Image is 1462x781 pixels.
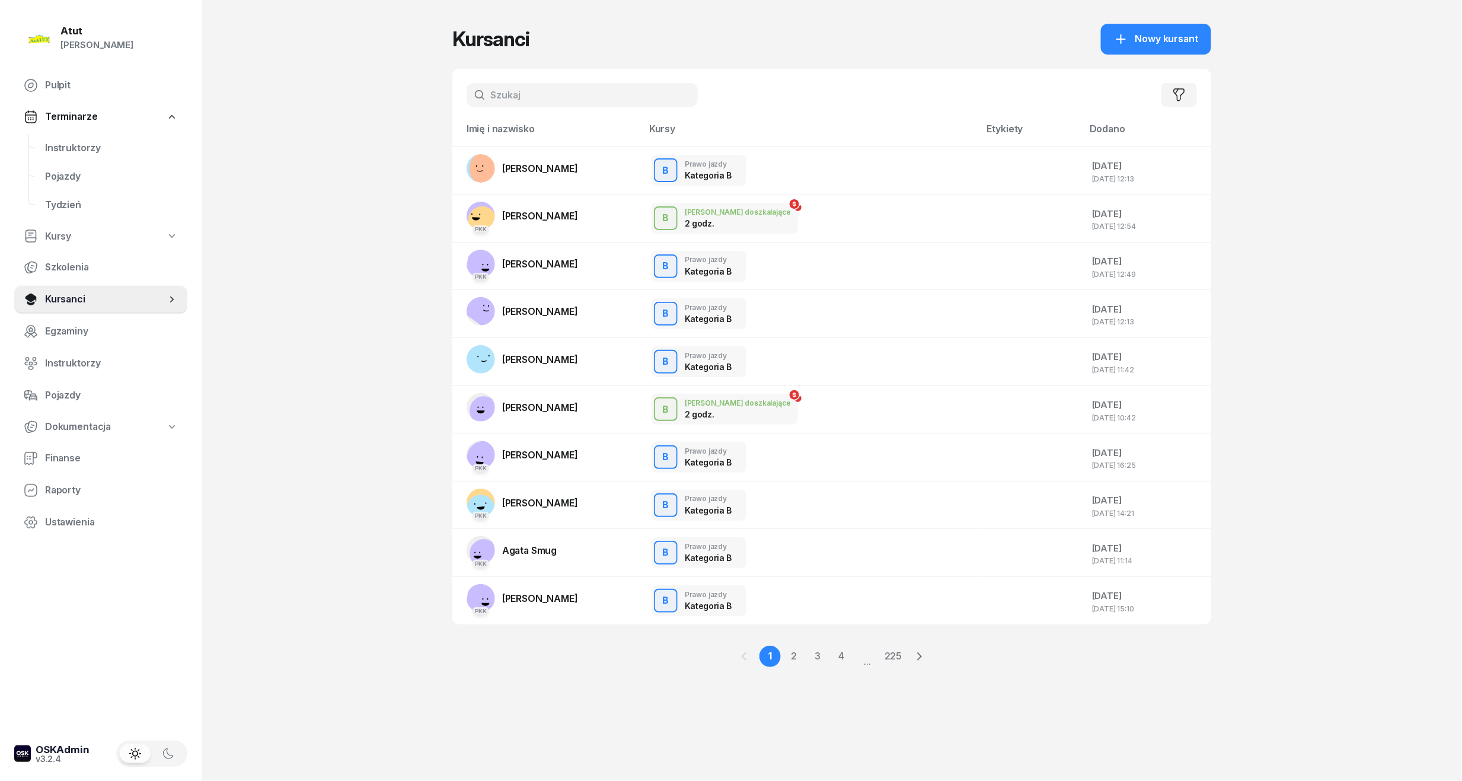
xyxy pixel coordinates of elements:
[685,409,746,419] div: 2 godz.
[1092,222,1202,230] div: [DATE] 12:54
[642,121,980,146] th: Kursy
[45,292,166,307] span: Kursanci
[654,254,678,278] button: B
[45,324,178,339] span: Egzaminy
[14,253,187,282] a: Szkolenia
[14,745,31,762] img: logo-xs-dark@2x.png
[685,399,791,407] div: [PERSON_NAME] doszkalające
[1092,366,1202,374] div: [DATE] 11:42
[1092,588,1202,604] div: [DATE]
[658,208,674,228] div: B
[654,206,678,230] button: B
[14,508,187,537] a: Ustawienia
[14,413,187,441] a: Dokumentacja
[685,266,732,276] div: Kategoria B
[658,495,674,515] div: B
[45,78,178,93] span: Pulpit
[883,646,904,667] a: 225
[1092,414,1202,422] div: [DATE] 10:42
[502,497,578,509] span: [PERSON_NAME]
[36,162,187,191] a: Pojazdy
[467,154,578,183] a: [PERSON_NAME]
[452,121,642,146] th: Imię i nazwisko
[654,493,678,517] button: B
[658,304,674,324] div: B
[685,218,746,228] div: 2 godz.
[685,505,732,515] div: Kategoria B
[45,229,71,244] span: Kursy
[467,250,578,278] a: PKK[PERSON_NAME]
[658,400,674,420] div: B
[502,353,578,365] span: [PERSON_NAME]
[14,223,187,250] a: Kursy
[1092,302,1202,317] div: [DATE]
[1092,557,1202,565] div: [DATE] 11:14
[502,210,578,222] span: [PERSON_NAME]
[473,225,490,233] div: PKK
[807,646,828,667] a: 3
[1092,493,1202,508] div: [DATE]
[654,445,678,469] button: B
[14,285,187,314] a: Kursanci
[658,161,674,181] div: B
[467,345,578,374] a: [PERSON_NAME]
[473,464,490,472] div: PKK
[854,645,880,668] span: ...
[658,447,674,467] div: B
[467,584,578,613] a: PKK[PERSON_NAME]
[502,162,578,174] span: [PERSON_NAME]
[14,103,187,130] a: Terminarze
[658,591,674,611] div: B
[685,553,732,563] div: Kategoria B
[685,591,732,598] div: Prawo jazdy
[36,191,187,219] a: Tydzień
[685,362,732,372] div: Kategoria B
[980,121,1083,146] th: Etykiety
[685,160,732,168] div: Prawo jazdy
[45,419,111,435] span: Dokumentacja
[14,381,187,410] a: Pojazdy
[45,388,178,403] span: Pojazdy
[14,317,187,346] a: Egzaminy
[685,304,732,311] div: Prawo jazdy
[45,260,178,275] span: Szkolenia
[45,169,178,184] span: Pojazdy
[1092,461,1202,469] div: [DATE] 16:25
[14,476,187,505] a: Raporty
[658,543,674,563] div: B
[1092,270,1202,278] div: [DATE] 12:49
[685,314,732,324] div: Kategoria B
[473,512,490,519] div: PKK
[685,543,732,550] div: Prawo jazdy
[502,449,578,461] span: [PERSON_NAME]
[467,441,578,469] a: PKK[PERSON_NAME]
[1092,509,1202,517] div: [DATE] 14:21
[1092,318,1202,326] div: [DATE] 12:13
[45,197,178,213] span: Tydzień
[45,141,178,156] span: Instruktorzy
[473,273,490,280] div: PKK
[452,28,529,50] h1: Kursanci
[685,256,732,263] div: Prawo jazdy
[45,109,97,125] span: Terminarze
[60,37,133,53] div: [PERSON_NAME]
[45,451,178,466] span: Finanse
[36,134,187,162] a: Instruktorzy
[502,305,578,317] span: [PERSON_NAME]
[467,536,557,565] a: PKKAgata Smug
[473,607,490,615] div: PKK
[654,302,678,326] button: B
[658,256,674,276] div: B
[831,646,852,667] a: 4
[1092,541,1202,556] div: [DATE]
[467,489,578,517] a: PKK[PERSON_NAME]
[467,393,578,422] a: [PERSON_NAME]
[685,601,732,611] div: Kategoria B
[1092,605,1202,613] div: [DATE] 15:10
[1101,24,1211,55] a: Nowy kursant
[658,352,674,372] div: B
[1092,175,1202,183] div: [DATE] 12:13
[14,71,187,100] a: Pulpit
[36,755,90,763] div: v3.2.4
[654,397,678,421] button: B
